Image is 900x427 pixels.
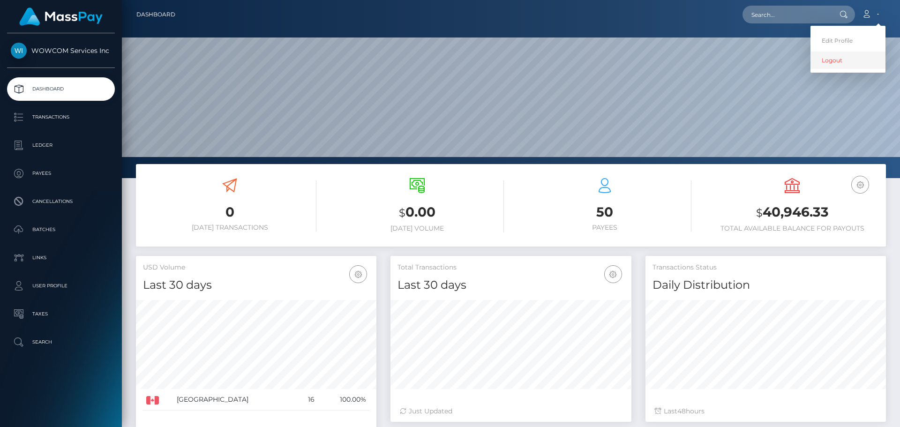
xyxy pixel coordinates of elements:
[400,406,622,416] div: Just Updated
[7,274,115,298] a: User Profile
[330,225,504,232] h6: [DATE] Volume
[677,407,686,415] span: 48
[297,389,318,411] td: 16
[7,218,115,241] a: Batches
[652,263,879,272] h5: Transactions Status
[11,82,111,96] p: Dashboard
[7,330,115,354] a: Search
[11,307,111,321] p: Taxes
[11,195,111,209] p: Cancellations
[518,224,691,232] h6: Payees
[11,166,111,180] p: Payees
[143,277,369,293] h4: Last 30 days
[7,46,115,55] span: WOWCOM Services Inc
[11,138,111,152] p: Ledger
[136,5,175,24] a: Dashboard
[810,32,885,49] a: Edit Profile
[11,43,27,59] img: WOWCOM Services Inc
[7,246,115,270] a: Links
[11,335,111,349] p: Search
[756,206,763,219] small: $
[146,396,159,405] img: CA.png
[705,225,879,232] h6: Total Available Balance for Payouts
[7,105,115,129] a: Transactions
[655,406,877,416] div: Last hours
[742,6,831,23] input: Search...
[330,203,504,222] h3: 0.00
[19,7,103,26] img: MassPay Logo
[705,203,879,222] h3: 40,946.33
[518,203,691,221] h3: 50
[143,224,316,232] h6: [DATE] Transactions
[11,110,111,124] p: Transactions
[652,277,879,293] h4: Daily Distribution
[7,190,115,213] a: Cancellations
[11,223,111,237] p: Batches
[397,263,624,272] h5: Total Transactions
[810,52,885,69] a: Logout
[318,389,370,411] td: 100.00%
[397,277,624,293] h4: Last 30 days
[7,162,115,185] a: Payees
[143,263,369,272] h5: USD Volume
[399,206,405,219] small: $
[173,389,297,411] td: [GEOGRAPHIC_DATA]
[7,302,115,326] a: Taxes
[11,279,111,293] p: User Profile
[143,203,316,221] h3: 0
[11,251,111,265] p: Links
[7,77,115,101] a: Dashboard
[7,134,115,157] a: Ledger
